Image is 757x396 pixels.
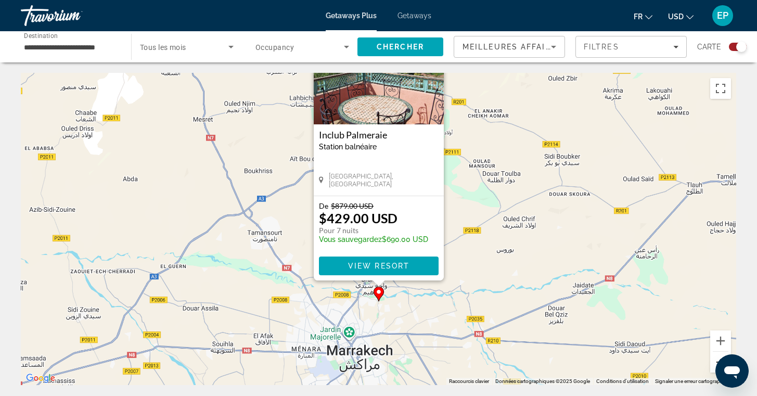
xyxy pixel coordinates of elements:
a: Inclub Palmeraie [319,130,439,140]
span: View Resort [348,262,409,270]
span: USD [668,12,684,21]
input: Select destination [24,41,118,54]
span: Carte [697,40,721,54]
span: De [319,201,328,210]
span: Station balnéaire [319,143,377,151]
button: Change language [634,9,652,24]
p: $690.00 USD [319,235,428,244]
button: View Resort [319,257,439,275]
p: $429.00 USD [319,210,397,226]
span: Chercher [377,43,424,51]
span: Tous les mois [140,43,186,52]
span: Vous sauvegardez [319,235,382,244]
span: [GEOGRAPHIC_DATA], [GEOGRAPHIC_DATA] [328,172,438,188]
button: Search [357,37,443,56]
img: Google [23,372,58,385]
span: Filtres [584,43,619,51]
a: Signaler une erreur cartographique [655,378,733,384]
button: Change currency [668,9,694,24]
span: Occupancy [255,43,294,52]
a: Getaways Plus [326,11,377,20]
a: Getaways [397,11,431,20]
a: Travorium [21,2,125,29]
span: Meilleures affaires [463,43,562,51]
span: Données cartographiques ©2025 Google [495,378,590,384]
span: fr [634,12,643,21]
button: Zoom avant [710,330,731,351]
mat-select: Sort by [463,41,556,53]
span: Destination [24,32,58,39]
button: Passer en plein écran [710,78,731,99]
a: Ouvrir cette zone dans Google Maps (dans une nouvelle fenêtre) [23,372,58,385]
button: Filters [575,36,687,58]
span: EP [717,10,728,21]
button: Raccourcis clavier [449,378,489,385]
span: $879.00 USD [331,201,374,210]
a: Conditions d'utilisation (s'ouvre dans un nouvel onglet) [596,378,649,384]
button: User Menu [709,5,736,27]
iframe: Bouton de lancement de la fenêtre de messagerie [715,354,749,388]
p: Pour 7 nuits [319,226,428,235]
button: Zoom arrière [710,352,731,373]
